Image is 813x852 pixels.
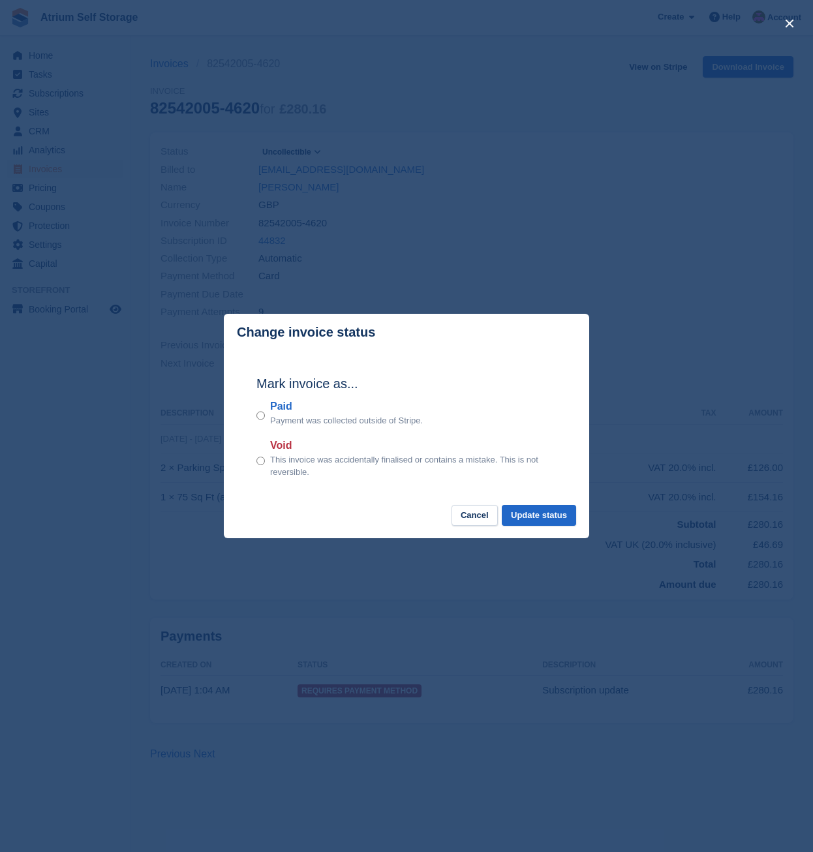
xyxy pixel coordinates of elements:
button: close [779,13,800,34]
p: Change invoice status [237,325,375,340]
label: Void [270,438,557,453]
button: Cancel [452,505,498,526]
p: Payment was collected outside of Stripe. [270,414,423,427]
button: Update status [502,505,576,526]
p: This invoice was accidentally finalised or contains a mistake. This is not reversible. [270,453,557,479]
h2: Mark invoice as... [256,374,557,393]
label: Paid [270,399,423,414]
